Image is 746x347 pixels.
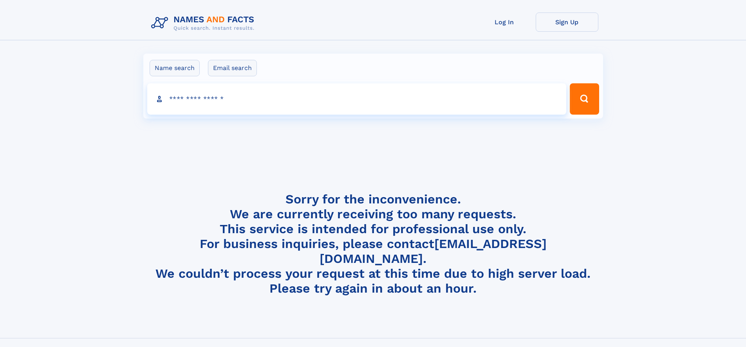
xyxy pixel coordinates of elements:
[536,13,598,32] a: Sign Up
[148,192,598,296] h4: Sorry for the inconvenience. We are currently receiving too many requests. This service is intend...
[208,60,257,76] label: Email search
[148,13,261,34] img: Logo Names and Facts
[570,83,599,115] button: Search Button
[473,13,536,32] a: Log In
[147,83,567,115] input: search input
[320,236,547,266] a: [EMAIL_ADDRESS][DOMAIN_NAME]
[150,60,200,76] label: Name search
